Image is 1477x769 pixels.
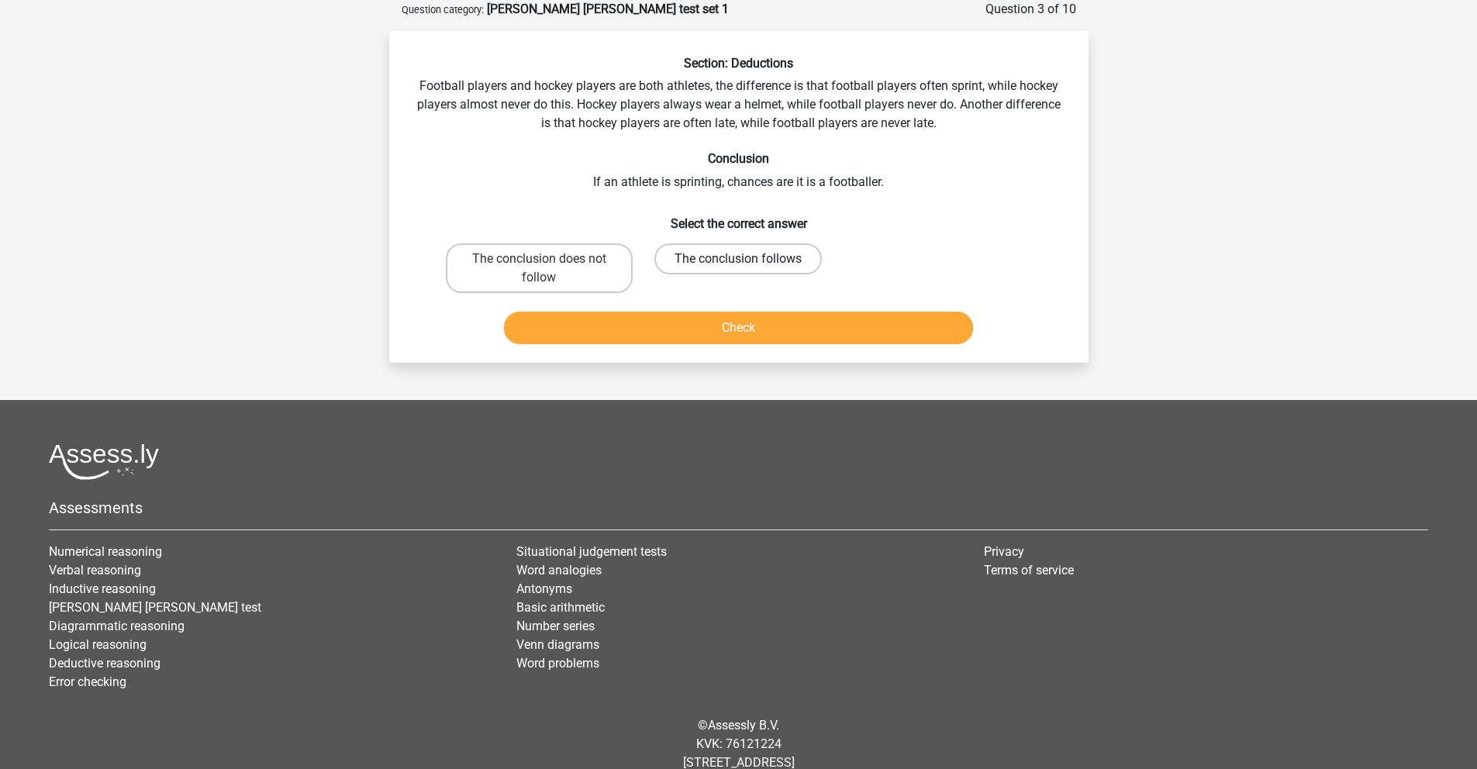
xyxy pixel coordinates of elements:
a: Numerical reasoning [49,544,162,559]
a: Situational judgement tests [516,544,667,559]
a: Basic arithmetic [516,600,605,615]
label: The conclusion follows [654,243,822,274]
strong: [PERSON_NAME] [PERSON_NAME] test set 1 [487,2,729,16]
a: Deductive reasoning [49,656,160,671]
a: Venn diagrams [516,637,599,652]
small: Question category: [402,4,484,16]
div: Football players and hockey players are both athletes, the difference is that football players of... [395,56,1082,350]
a: Terms of service [984,563,1074,578]
label: The conclusion does not follow [446,243,633,293]
a: Assessly B.V. [708,718,779,733]
a: [PERSON_NAME] [PERSON_NAME] test [49,600,261,615]
a: Word problems [516,656,599,671]
a: Verbal reasoning [49,563,141,578]
h6: Conclusion [414,151,1064,166]
h6: Select the correct answer [414,204,1064,231]
a: Number series [516,619,595,633]
h6: Section: Deductions [414,56,1064,71]
a: Logical reasoning [49,637,147,652]
button: Check [504,312,973,344]
a: Word analogies [516,563,602,578]
a: Inductive reasoning [49,581,156,596]
a: Error checking [49,674,126,689]
a: Privacy [984,544,1024,559]
h5: Assessments [49,498,1428,517]
img: Assessly logo [49,443,159,480]
a: Diagrammatic reasoning [49,619,185,633]
a: Antonyms [516,581,572,596]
